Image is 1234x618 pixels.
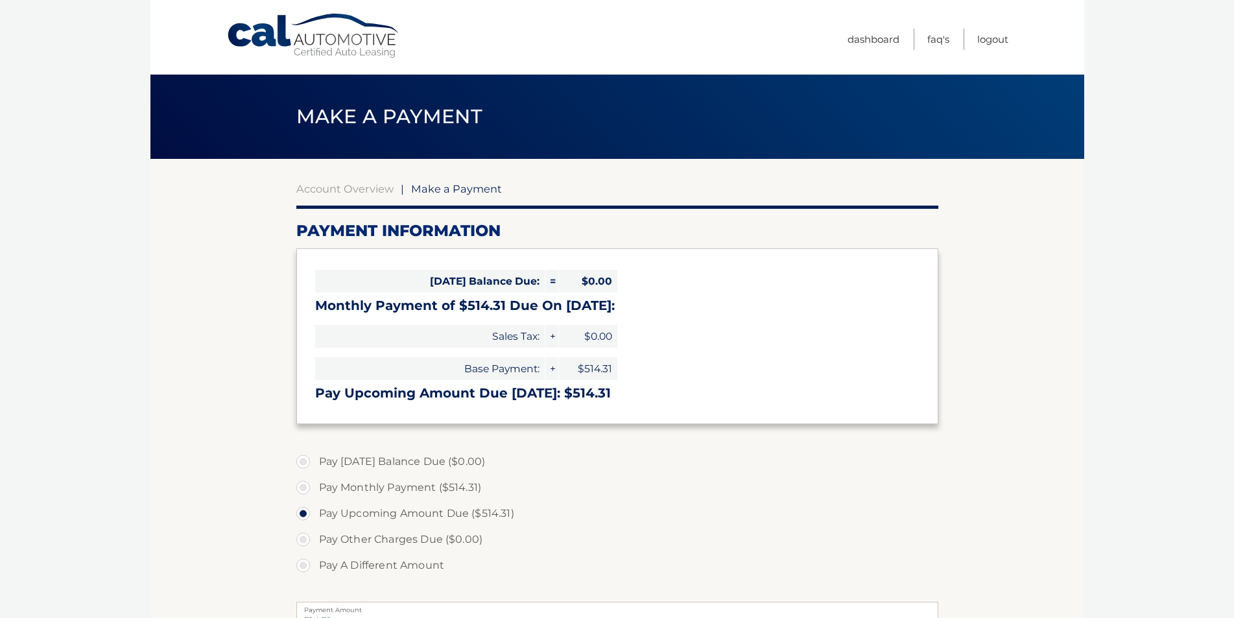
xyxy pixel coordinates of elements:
[296,449,938,475] label: Pay [DATE] Balance Due ($0.00)
[559,357,617,380] span: $514.31
[315,270,545,292] span: [DATE] Balance Due:
[411,182,502,195] span: Make a Payment
[315,325,545,348] span: Sales Tax:
[296,602,938,612] label: Payment Amount
[559,325,617,348] span: $0.00
[296,475,938,501] label: Pay Monthly Payment ($514.31)
[545,325,558,348] span: +
[401,182,404,195] span: |
[296,553,938,578] label: Pay A Different Amount
[296,104,482,128] span: Make a Payment
[545,270,558,292] span: =
[977,29,1008,50] a: Logout
[296,501,938,527] label: Pay Upcoming Amount Due ($514.31)
[315,385,920,401] h3: Pay Upcoming Amount Due [DATE]: $514.31
[927,29,949,50] a: FAQ's
[545,357,558,380] span: +
[315,298,920,314] h3: Monthly Payment of $514.31 Due On [DATE]:
[315,357,545,380] span: Base Payment:
[296,527,938,553] label: Pay Other Charges Due ($0.00)
[559,270,617,292] span: $0.00
[848,29,899,50] a: Dashboard
[296,221,938,241] h2: Payment Information
[226,13,401,59] a: Cal Automotive
[296,182,394,195] a: Account Overview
